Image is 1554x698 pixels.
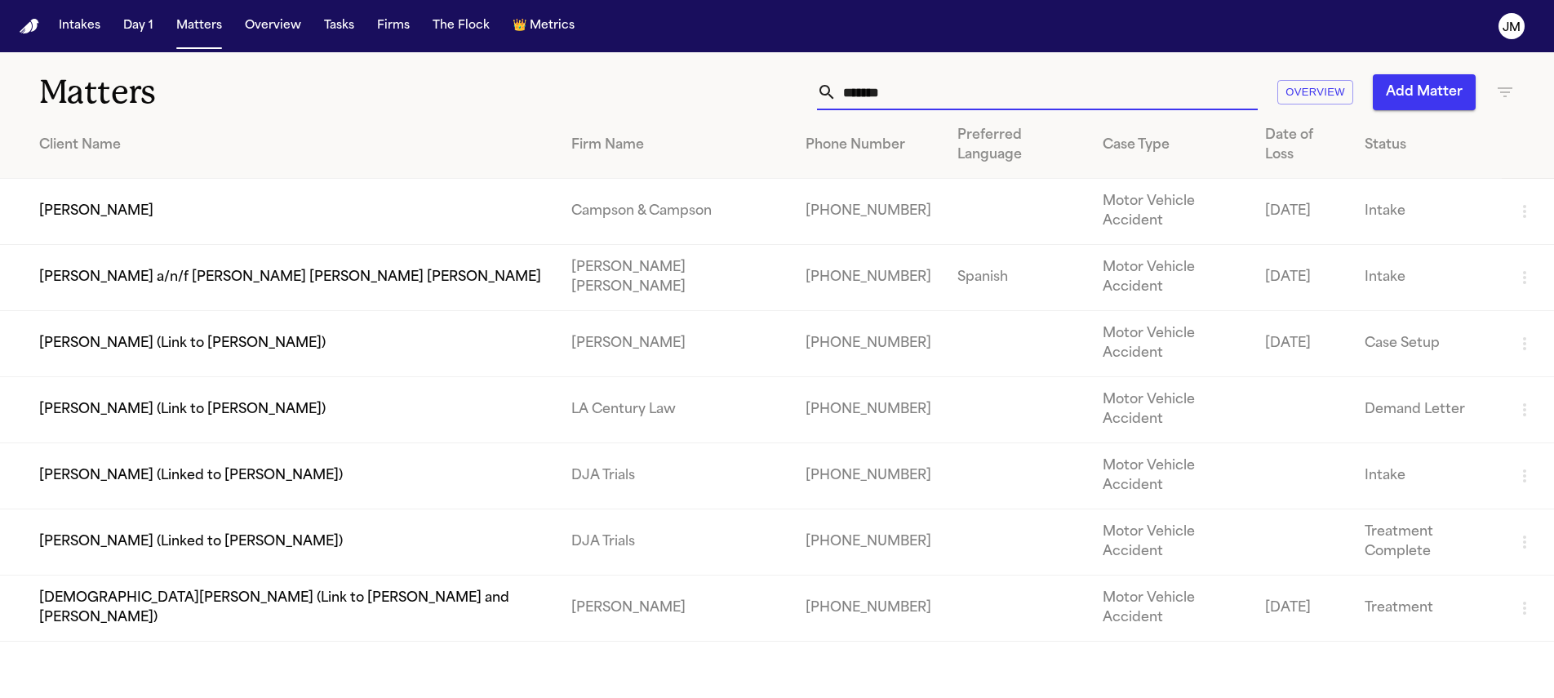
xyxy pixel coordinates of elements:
[1252,245,1352,311] td: [DATE]
[1365,136,1489,155] div: Status
[1352,443,1502,509] td: Intake
[39,72,468,113] h1: Matters
[793,377,944,443] td: [PHONE_NUMBER]
[1352,576,1502,642] td: Treatment
[1090,377,1253,443] td: Motor Vehicle Accident
[238,11,308,41] button: Overview
[317,11,361,41] button: Tasks
[1103,136,1240,155] div: Case Type
[957,126,1076,165] div: Preferred Language
[1352,245,1502,311] td: Intake
[793,509,944,576] td: [PHONE_NUMBER]
[558,311,793,377] td: [PERSON_NAME]
[1352,179,1502,245] td: Intake
[371,11,416,41] button: Firms
[558,443,793,509] td: DJA Trials
[793,311,944,377] td: [PHONE_NUMBER]
[170,11,229,41] button: Matters
[1090,311,1253,377] td: Motor Vehicle Accident
[806,136,931,155] div: Phone Number
[558,179,793,245] td: Campson & Campson
[1090,179,1253,245] td: Motor Vehicle Accident
[944,245,1089,311] td: Spanish
[558,576,793,642] td: [PERSON_NAME]
[1277,80,1353,105] button: Overview
[1265,126,1339,165] div: Date of Loss
[793,245,944,311] td: [PHONE_NUMBER]
[558,245,793,311] td: [PERSON_NAME] [PERSON_NAME]
[1090,245,1253,311] td: Motor Vehicle Accident
[1352,311,1502,377] td: Case Setup
[506,11,581,41] button: crownMetrics
[39,136,545,155] div: Client Name
[426,11,496,41] button: The Flock
[558,509,793,576] td: DJA Trials
[20,19,39,34] img: Finch Logo
[20,19,39,34] a: Home
[558,377,793,443] td: LA Century Law
[571,136,779,155] div: Firm Name
[52,11,107,41] button: Intakes
[793,443,944,509] td: [PHONE_NUMBER]
[793,576,944,642] td: [PHONE_NUMBER]
[1373,74,1476,110] button: Add Matter
[1090,443,1253,509] td: Motor Vehicle Accident
[1252,576,1352,642] td: [DATE]
[1252,311,1352,377] td: [DATE]
[117,11,160,41] button: Day 1
[1252,179,1352,245] td: [DATE]
[1352,377,1502,443] td: Demand Letter
[1090,509,1253,576] td: Motor Vehicle Accident
[793,179,944,245] td: [PHONE_NUMBER]
[1352,509,1502,576] td: Treatment Complete
[1090,576,1253,642] td: Motor Vehicle Accident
